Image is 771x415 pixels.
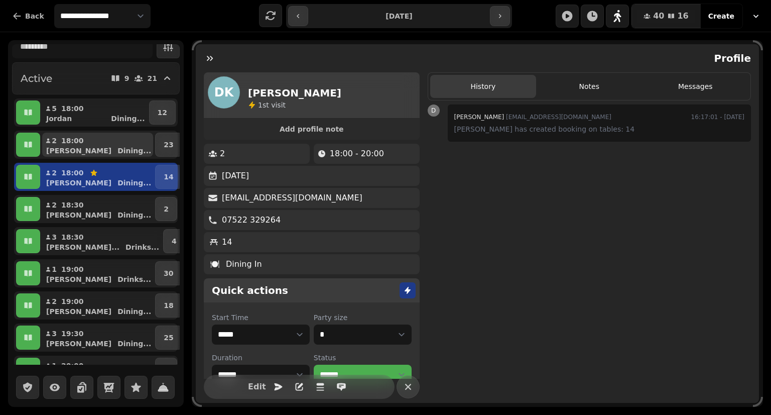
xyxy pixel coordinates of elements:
button: 119:00[PERSON_NAME]Drinks... [42,261,153,285]
button: 30 [155,261,182,285]
p: Drinks ... [117,274,151,284]
time: 16:17:01 - [DATE] [691,111,744,123]
p: 14 [164,172,173,182]
p: 4 [172,236,177,246]
span: DK [214,86,234,98]
h2: [PERSON_NAME] [248,86,341,100]
p: Dining ... [117,146,151,156]
span: Back [25,13,44,20]
p: 18:00 [61,136,84,146]
span: Create [708,13,734,20]
p: visit [258,100,286,110]
p: 2 [220,148,225,160]
button: 18 [155,293,182,318]
p: 20:00 [61,361,84,371]
h2: Profile [710,51,751,65]
button: 12 [149,100,176,125]
p: Dining In [226,258,262,270]
span: Edit [251,383,263,391]
p: 2 [51,200,57,210]
button: 218:30[PERSON_NAME]Dining... [42,197,153,221]
button: Active921 [12,62,180,94]
p: [DATE] [222,170,249,182]
p: 2 [51,168,57,178]
p: 18:00 [61,168,84,178]
button: 14 [155,165,182,189]
button: History [430,75,536,98]
p: 12 [158,108,167,118]
h2: Active [21,71,52,85]
p: 18:30 [61,232,84,242]
p: Dining ... [117,339,151,349]
p: 2 [51,136,57,146]
span: D [431,108,436,114]
div: [EMAIL_ADDRESS][DOMAIN_NAME] [454,111,611,123]
p: [EMAIL_ADDRESS][DOMAIN_NAME] [222,192,362,204]
span: Add profile note [216,126,408,133]
p: 1 [51,264,57,274]
p: 2 [51,296,57,306]
button: 4 [163,229,185,253]
p: 19:00 [61,264,84,274]
p: [PERSON_NAME] has created booking on tables: 14 [454,123,744,135]
p: 2 [164,204,169,214]
button: Edit [247,377,267,397]
p: 18:30 [61,200,84,210]
span: [PERSON_NAME] [454,114,504,121]
label: Start Time [212,313,310,323]
button: 4016 [631,4,701,28]
p: [PERSON_NAME]... [46,242,119,252]
button: 1 [155,358,177,382]
button: 219:00[PERSON_NAME]Dining... [42,293,153,318]
span: 40 [653,12,664,20]
p: [PERSON_NAME] [46,306,111,317]
span: 16 [677,12,688,20]
p: [PERSON_NAME] [46,210,111,220]
button: 120:00 [42,358,153,382]
p: 18 [164,300,173,310]
p: 14 [222,236,232,248]
p: Dining ... [111,114,145,124]
p: [PERSON_NAME] [46,339,111,349]
button: 2 [155,197,177,221]
button: Create [700,4,742,28]
p: Drinks ... [125,242,159,252]
p: 18:00 - 20:00 [330,148,384,160]
span: st [263,101,271,109]
label: Party size [314,313,412,323]
button: 518:00JordanDining... [42,100,147,125]
p: 21 [148,75,157,82]
p: 5 [51,103,57,114]
p: Dining ... [117,306,151,317]
p: 9 [124,75,130,82]
button: 218:00[PERSON_NAME]Dining... [42,133,153,157]
button: Messages [642,75,748,98]
p: [PERSON_NAME] [46,274,111,284]
p: 3 [51,329,57,339]
p: 3 [51,232,57,242]
p: Dining ... [117,178,151,188]
p: 🍽️ [210,258,220,270]
button: 23 [155,133,182,157]
p: 19:30 [61,329,84,339]
p: 23 [164,140,173,150]
h2: Quick actions [212,283,288,297]
p: [PERSON_NAME] [46,146,111,156]
p: 1 [51,361,57,371]
p: 30 [164,268,173,278]
button: 25 [155,326,182,350]
button: 319:30[PERSON_NAME]Dining... [42,326,153,350]
p: Jordan [46,114,72,124]
button: 318:30[PERSON_NAME]...Drinks... [42,229,161,253]
p: Dining ... [117,210,151,220]
span: 1 [258,101,263,109]
p: 18:00 [61,103,84,114]
label: Status [314,353,412,363]
button: Back [4,4,52,28]
p: 25 [164,333,173,343]
p: [PERSON_NAME] [46,178,111,188]
p: 19:00 [61,296,84,306]
button: 218:00[PERSON_NAME]Dining... [42,165,153,189]
label: Duration [212,353,310,363]
button: Notes [536,75,642,98]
